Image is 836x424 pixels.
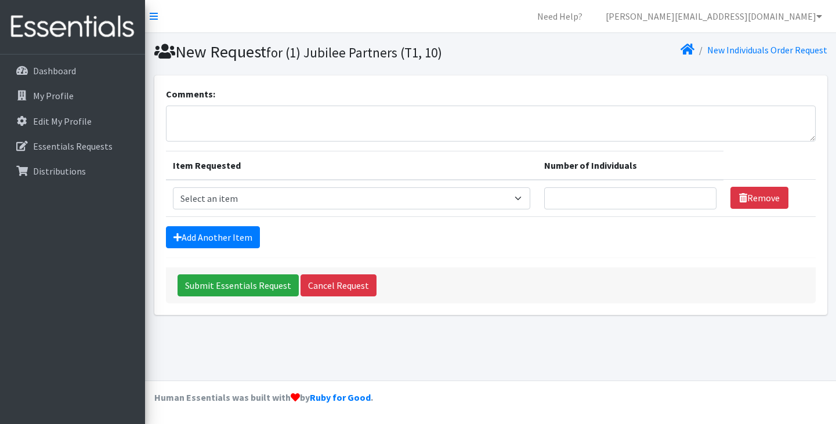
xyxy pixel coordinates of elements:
[33,90,74,102] p: My Profile
[537,151,723,180] th: Number of Individuals
[166,151,538,180] th: Item Requested
[33,140,113,152] p: Essentials Requests
[5,84,140,107] a: My Profile
[730,187,788,209] a: Remove
[5,160,140,183] a: Distributions
[33,65,76,77] p: Dashboard
[707,44,827,56] a: New Individuals Order Request
[166,87,215,101] label: Comments:
[310,392,371,403] a: Ruby for Good
[178,274,299,296] input: Submit Essentials Request
[5,8,140,46] img: HumanEssentials
[5,135,140,158] a: Essentials Requests
[528,5,592,28] a: Need Help?
[154,42,487,62] h1: New Request
[33,165,86,177] p: Distributions
[33,115,92,127] p: Edit My Profile
[301,274,377,296] a: Cancel Request
[154,392,373,403] strong: Human Essentials was built with by .
[596,5,831,28] a: [PERSON_NAME][EMAIL_ADDRESS][DOMAIN_NAME]
[5,110,140,133] a: Edit My Profile
[5,59,140,82] a: Dashboard
[166,226,260,248] a: Add Another Item
[266,44,442,61] small: for (1) Jubilee Partners (T1, 10)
